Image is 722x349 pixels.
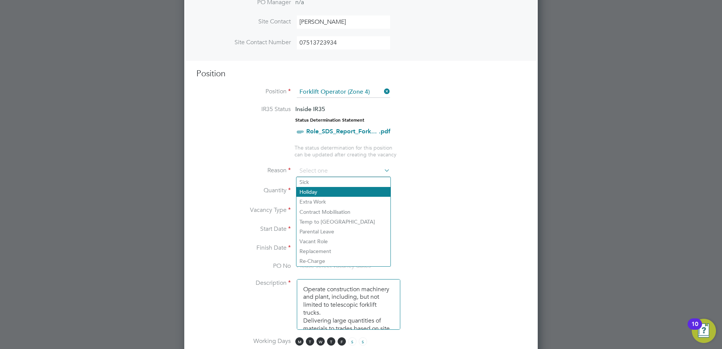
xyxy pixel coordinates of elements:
[296,256,390,266] li: Re-Charge
[296,227,390,236] li: Parental Leave
[295,105,325,113] span: Inside IR35
[296,187,390,197] li: Holiday
[316,337,325,346] span: W
[348,337,356,346] span: S
[306,337,314,346] span: T
[297,262,371,270] span: Please select vacancy dates
[296,217,390,227] li: Temp to [GEOGRAPHIC_DATA]
[296,177,390,187] li: Sick
[196,18,291,26] label: Site Contact
[196,244,291,252] label: Finish Date
[297,165,390,177] input: Select one
[196,225,291,233] label: Start Date
[196,187,291,195] label: Quantity
[196,279,291,287] label: Description
[692,319,716,343] button: Open Resource Center, 10 new notifications
[296,246,390,256] li: Replacement
[196,167,291,174] label: Reason
[196,337,291,345] label: Working Days
[296,207,390,217] li: Contract Mobilisation
[196,105,291,113] label: IR35 Status
[196,262,291,270] label: PO No
[196,88,291,96] label: Position
[306,128,390,135] a: Role_SDS_Report_Fork... .pdf
[295,337,304,346] span: M
[691,324,698,334] div: 10
[327,337,335,346] span: T
[196,39,291,46] label: Site Contact Number
[296,197,390,207] li: Extra Work
[196,68,526,79] h3: Position
[296,236,390,246] li: Vacant Role
[338,337,346,346] span: F
[295,144,396,158] span: The status determination for this position can be updated after creating the vacancy
[297,86,390,98] input: Search for...
[295,117,364,123] strong: Status Determination Statement
[196,206,291,214] label: Vacancy Type
[359,337,367,346] span: S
